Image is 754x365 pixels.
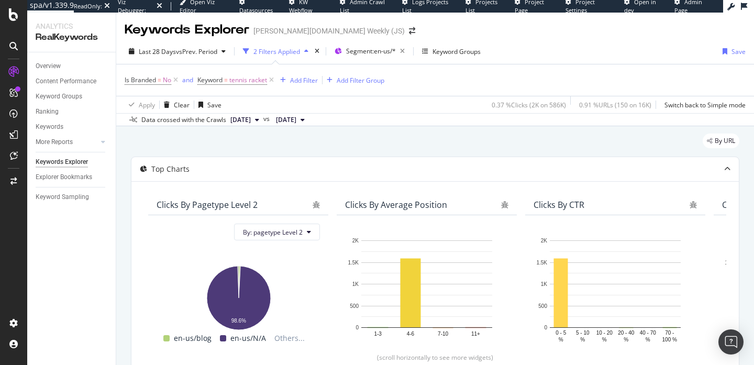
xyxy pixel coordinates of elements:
[207,101,221,109] div: Save
[544,325,547,330] text: 0
[725,260,736,266] text: 1.5K
[534,235,697,345] svg: A chart.
[139,101,155,109] div: Apply
[418,43,485,60] button: Keyword Groups
[330,43,409,60] button: Segment:en-us/*
[409,27,415,35] div: arrow-right-arrow-left
[323,74,384,86] button: Add Filter Group
[239,43,313,60] button: 2 Filters Applied
[160,96,190,113] button: Clear
[471,331,480,337] text: 11+
[157,260,320,332] svg: A chart.
[182,75,193,85] button: and
[718,43,746,60] button: Save
[596,330,613,336] text: 10 - 20
[36,91,108,102] a: Keyword Groups
[253,26,405,36] div: [PERSON_NAME][DOMAIN_NAME] Weekly (JS)
[125,96,155,113] button: Apply
[664,101,746,109] div: Switch back to Simple mode
[36,106,108,117] a: Ranking
[579,101,651,109] div: 0.91 % URLs ( 150 on 16K )
[352,238,359,244] text: 2K
[624,337,628,342] text: %
[541,238,548,244] text: 2K
[36,172,92,183] div: Explorer Bookmarks
[559,337,563,342] text: %
[337,76,384,85] div: Add Filter Group
[536,260,547,266] text: 1.5K
[36,76,108,87] a: Content Performance
[230,332,266,345] span: en-us/N/A
[36,137,73,148] div: More Reports
[176,47,217,56] span: vs Prev. Period
[492,101,566,109] div: 0.37 % Clicks ( 2K on 586K )
[36,21,107,31] div: Analytics
[501,201,508,208] div: bug
[276,74,318,86] button: Add Filter
[556,330,566,336] text: 0 - 5
[618,330,635,336] text: 20 - 40
[125,21,249,39] div: Keywords Explorer
[374,331,382,337] text: 1-3
[36,121,108,132] a: Keywords
[139,47,176,56] span: Last 28 Days
[290,76,318,85] div: Add Filter
[646,337,650,342] text: %
[174,332,212,345] span: en-us/blog
[229,73,267,87] span: tennis racket
[538,303,547,309] text: 500
[36,121,63,132] div: Keywords
[144,353,726,362] div: (scroll horizontally to see more widgets)
[640,330,657,336] text: 40 - 70
[239,6,273,14] span: Datasources
[660,96,746,113] button: Switch back to Simple mode
[345,200,447,210] div: Clicks By Average Position
[270,332,309,345] span: Others...
[356,325,359,330] text: 0
[243,228,303,237] span: By: pagetype Level 2
[234,224,320,240] button: By: pagetype Level 2
[36,157,108,168] a: Keywords Explorer
[174,101,190,109] div: Clear
[158,75,161,84] span: =
[74,2,102,10] div: ReadOnly:
[346,47,396,56] span: Segment: en-us/*
[345,235,508,345] svg: A chart.
[141,115,226,125] div: Data crossed with the Crawls
[157,200,258,210] div: Clicks By pagetype Level 2
[433,47,481,56] div: Keyword Groups
[263,114,272,124] span: vs
[438,331,448,337] text: 7-10
[576,330,590,336] text: 5 - 10
[350,303,359,309] text: 500
[151,164,190,174] div: Top Charts
[36,192,108,203] a: Keyword Sampling
[36,61,61,72] div: Overview
[407,331,415,337] text: 4-6
[36,31,107,43] div: RealKeywords
[194,96,221,113] button: Save
[36,157,88,168] div: Keywords Explorer
[230,115,251,125] span: 2025 Oct. 12th
[36,106,59,117] div: Ranking
[36,192,89,203] div: Keyword Sampling
[197,75,223,84] span: Keyword
[715,138,735,144] span: By URL
[534,200,584,210] div: Clicks By CTR
[36,61,108,72] a: Overview
[352,281,359,287] text: 1K
[662,337,677,342] text: 100 %
[313,201,320,208] div: bug
[731,47,746,56] div: Save
[125,75,156,84] span: Is Branded
[690,201,697,208] div: bug
[541,281,548,287] text: 1K
[125,43,230,60] button: Last 28 DaysvsPrev. Period
[224,75,228,84] span: =
[36,76,96,87] div: Content Performance
[231,318,246,324] text: 98.6%
[272,114,309,126] button: [DATE]
[163,73,171,87] span: No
